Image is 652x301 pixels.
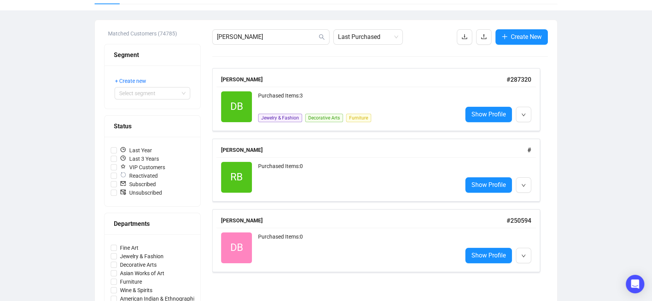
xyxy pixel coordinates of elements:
span: Reactivated [117,172,161,180]
div: Matched Customers (74785) [108,29,201,38]
span: # 250594 [507,217,531,224]
span: Fine Art [117,244,142,252]
span: plus [502,34,508,40]
span: Jewelry & Fashion [117,252,167,261]
span: Show Profile [471,251,506,260]
span: Last Purchased [338,30,398,44]
span: down [521,113,526,117]
span: Asian Works of Art [117,269,167,277]
span: Wine & Spirits [117,286,155,294]
div: [PERSON_NAME] [221,216,507,225]
span: Last 3 Years [117,155,162,163]
span: VIP Customers [117,163,168,172]
div: Departments [114,219,191,229]
div: Purchased Items: 3 [258,91,456,107]
span: Last Year [117,146,155,155]
a: Show Profile [465,107,512,122]
div: Open Intercom Messenger [626,275,644,293]
span: Subscribed [117,180,159,188]
span: DB [230,240,243,256]
span: down [521,254,526,258]
span: search [319,34,325,40]
span: # [527,146,531,154]
a: [PERSON_NAME]#287320DBPurchased Items:3Jewelry & FashionDecorative ArtsFurnitureShow Profile [212,68,548,131]
span: Furniture [346,114,371,122]
span: DB [230,99,243,114]
div: Status [114,121,191,131]
a: Show Profile [465,248,512,263]
span: Show Profile [471,180,506,190]
span: # 287320 [507,76,531,83]
span: upload [481,34,487,40]
span: RB [230,169,243,185]
span: down [521,183,526,188]
span: download [461,34,468,40]
span: Unsubscribed [117,188,165,197]
span: Show Profile [471,109,506,119]
span: Jewelry & Fashion [258,114,302,122]
span: Decorative Arts [117,261,160,269]
div: Purchased Items: 0 [258,232,456,263]
span: + Create new [115,77,146,85]
div: Purchased Items: 0 [258,162,456,193]
button: + Create new [115,75,152,87]
span: Furniture [117,277,145,286]
div: Segment [114,50,191,60]
div: [PERSON_NAME] [221,75,507,84]
span: Create New [511,32,542,42]
a: Show Profile [465,177,512,193]
button: Create New [495,29,548,45]
a: [PERSON_NAME]#RBPurchased Items:0Show Profile [212,139,548,202]
div: [PERSON_NAME] [221,146,527,154]
a: [PERSON_NAME]#250594DBPurchased Items:0Show Profile [212,209,548,272]
span: Decorative Arts [305,114,343,122]
input: Search Customer... [217,32,317,42]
